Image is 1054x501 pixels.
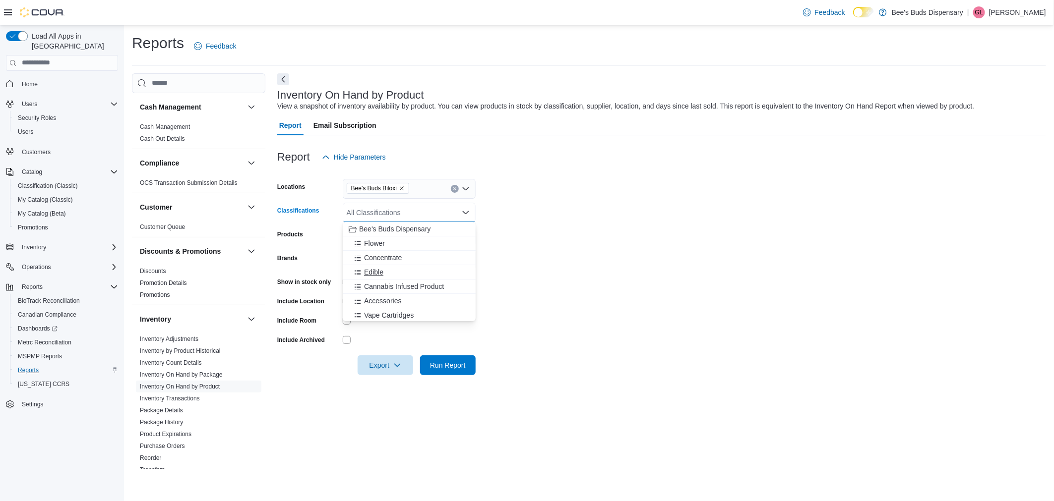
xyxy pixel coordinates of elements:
[973,6,985,18] div: Graham Lamb
[140,314,171,324] h3: Inventory
[2,97,122,111] button: Users
[18,281,47,293] button: Reports
[18,166,118,178] span: Catalog
[364,267,383,277] span: Edible
[140,454,161,461] a: Reorder
[14,309,80,321] a: Canadian Compliance
[140,279,187,286] a: Promotion Details
[18,380,69,388] span: [US_STATE] CCRS
[18,146,118,158] span: Customers
[22,263,51,271] span: Operations
[246,313,257,325] button: Inventory
[277,183,306,191] label: Locations
[140,135,185,143] span: Cash Out Details
[343,265,476,279] button: Edible
[140,418,183,426] span: Package History
[277,89,424,101] h3: Inventory On Hand by Product
[14,295,118,307] span: BioTrack Reconciliation
[18,182,78,190] span: Classification (Classic)
[140,419,183,426] a: Package History
[277,230,303,238] label: Products
[14,194,118,206] span: My Catalog (Classic)
[430,360,466,370] span: Run Report
[132,221,265,237] div: Customer
[14,364,118,376] span: Reports
[140,102,201,112] h3: Cash Management
[18,78,42,90] a: Home
[140,431,191,438] a: Product Expirations
[10,363,122,377] button: Reports
[140,267,166,275] span: Discounts
[351,183,397,193] span: Bee's Buds Biloxi
[28,31,118,51] span: Load All Apps in [GEOGRAPHIC_DATA]
[22,400,43,408] span: Settings
[277,317,316,325] label: Include Room
[18,114,56,122] span: Security Roles
[18,338,71,346] span: Metrc Reconciliation
[14,350,118,362] span: MSPMP Reports
[140,383,220,390] span: Inventory On Hand by Product
[140,359,202,366] a: Inventory Count Details
[140,335,198,343] span: Inventory Adjustments
[14,378,73,390] a: [US_STATE] CCRS
[140,430,191,438] span: Product Expirations
[140,314,244,324] button: Inventory
[989,6,1046,18] p: [PERSON_NAME]
[22,100,37,108] span: Users
[140,466,165,473] a: Transfers
[10,125,122,139] button: Users
[18,98,41,110] button: Users
[140,347,221,354] a: Inventory by Product Historical
[140,291,170,299] span: Promotions
[364,238,385,248] span: Flower
[364,296,401,306] span: Accessories
[10,349,122,363] button: MSPMP Reports
[140,223,185,230] a: Customer Queue
[22,80,38,88] span: Home
[815,7,845,17] span: Feedback
[277,297,324,305] label: Include Location
[206,41,236,51] span: Feedback
[14,208,70,220] a: My Catalog (Beta)
[6,73,118,438] nav: Complex example
[140,279,187,287] span: Promotion Details
[140,179,238,186] a: OCS Transaction Submission Details
[140,135,185,142] a: Cash Out Details
[22,283,43,291] span: Reports
[364,253,402,263] span: Concentrate
[22,148,51,156] span: Customers
[14,180,82,192] a: Classification (Classic)
[18,241,50,253] button: Inventory
[10,308,122,322] button: Canadian Compliance
[318,147,390,167] button: Hide Parameters
[140,179,238,187] span: OCS Transaction Submission Details
[892,6,963,18] p: Bee's Buds Dispensary
[2,240,122,254] button: Inventory
[18,210,66,218] span: My Catalog (Beta)
[132,121,265,149] div: Cash Management
[10,377,122,391] button: [US_STATE] CCRS
[14,112,118,124] span: Security Roles
[277,73,289,85] button: Next
[18,398,47,410] a: Settings
[279,115,302,135] span: Report
[140,406,183,414] span: Package Details
[140,246,244,256] button: Discounts & Promotions
[14,323,62,334] a: Dashboards
[14,208,118,220] span: My Catalog (Beta)
[358,355,413,375] button: Export
[246,101,257,113] button: Cash Management
[14,309,118,321] span: Canadian Compliance
[399,185,405,191] button: Remove Bee's Buds Biloxi from selection in this group
[277,151,310,163] h3: Report
[140,347,221,355] span: Inventory by Product Historical
[420,355,476,375] button: Run Report
[313,115,376,135] span: Email Subscription
[10,221,122,234] button: Promotions
[14,336,118,348] span: Metrc Reconciliation
[10,111,122,125] button: Security Roles
[10,322,122,335] a: Dashboards
[277,254,298,262] label: Brands
[347,183,409,194] span: Bee's Buds Biloxi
